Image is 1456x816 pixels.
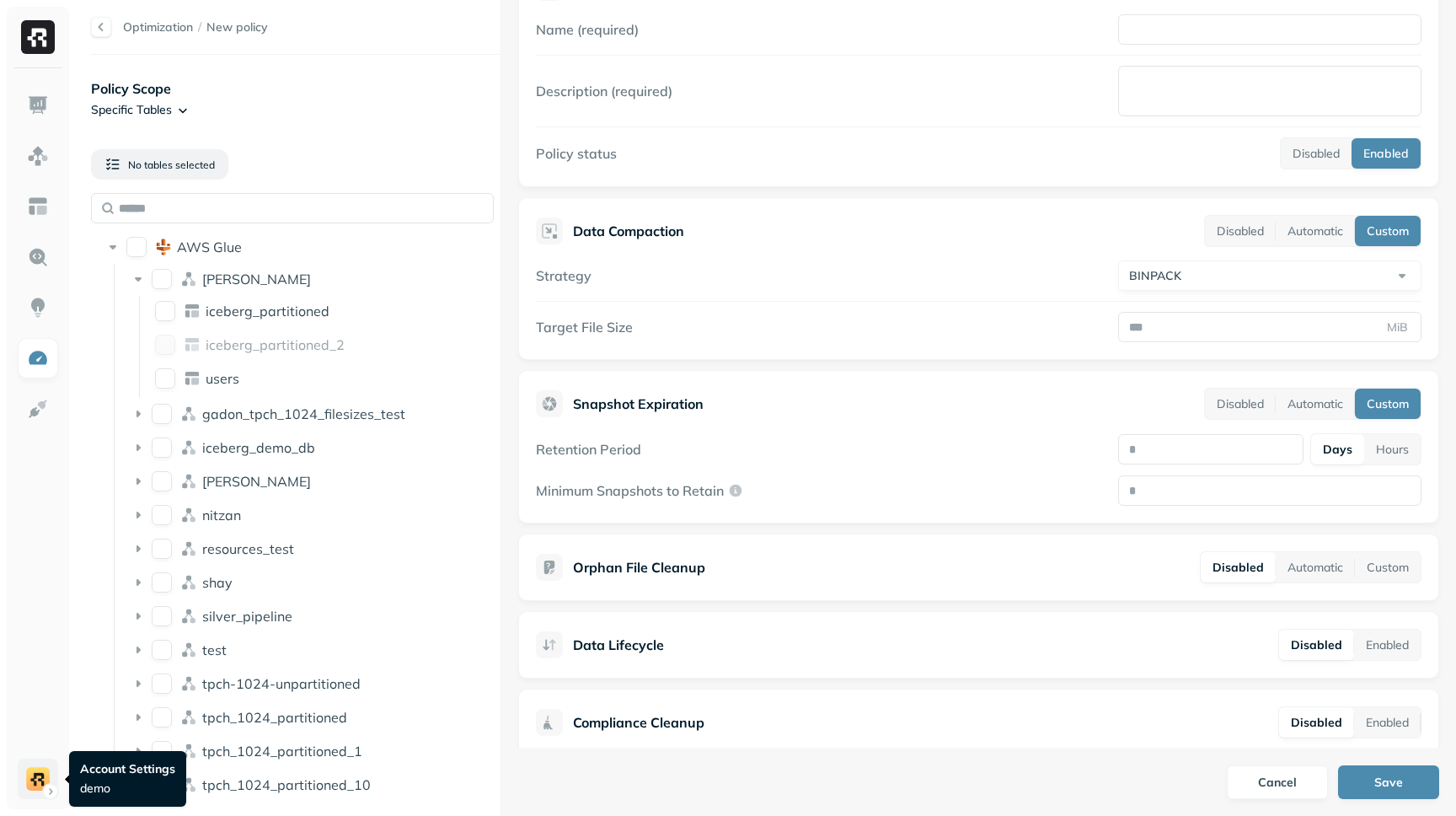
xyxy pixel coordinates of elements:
button: Save [1338,765,1439,799]
p: demo [80,781,175,797]
span: users [206,370,239,387]
p: Data Lifecycle [573,635,664,655]
button: Disabled [1201,552,1276,582]
p: Account Settings [80,761,175,777]
p: Compliance Cleanup [573,712,704,733]
div: tpch_1024_partitioned_10tpch_1024_partitioned_10 [123,771,506,798]
div: iceberg_partitionediceberg_partitioned [148,298,507,325]
p: iceberg_demo_db [202,439,315,456]
div: nitzannitzan [123,502,506,529]
p: lee [202,473,311,490]
p: tpch_1024_partitioned_10 [202,776,371,793]
span: [PERSON_NAME] [202,271,311,287]
button: Automatic [1276,389,1355,419]
img: demo [26,767,50,791]
button: Automatic [1276,216,1355,246]
button: Custom [1355,216,1421,246]
button: Enabled [1352,138,1421,169]
img: Query Explorer [27,246,49,268]
p: Data Compaction [573,221,684,241]
button: shay [152,572,172,593]
button: tpch-1024-unpartitioned [152,674,172,694]
p: test [202,642,227,658]
p: iceberg_partitioned [206,303,329,319]
p: resources_test [202,540,294,557]
p: Orphan File Cleanup [573,557,705,577]
p: iceberg_partitioned_2 [206,336,345,353]
p: Policy Scope [91,78,500,99]
span: New policy [206,19,268,35]
label: Retention Period [536,441,641,458]
button: Disabled [1205,389,1276,419]
p: Minimum Snapshots to Retain [536,482,724,499]
label: Target File Size [536,319,633,336]
img: Asset Explorer [27,196,49,217]
p: Specific Tables [91,102,172,118]
button: Disabled [1281,138,1352,169]
div: silver_pipelinesilver_pipeline [123,603,506,630]
button: Enabled [1354,707,1421,738]
p: gadon_tpch_1024_filesizes_test [202,405,405,422]
button: Enabled [1354,630,1421,660]
p: silver_pipeline [202,608,292,625]
button: users [155,368,175,389]
label: Strategy [536,267,591,284]
button: tpch_1024_partitioned_1 [152,741,172,761]
button: Custom [1355,389,1421,419]
p: tpch_1024_partitioned [202,709,347,726]
button: Disabled [1279,707,1354,738]
span: [PERSON_NAME] [202,473,311,490]
button: Disabled [1279,630,1354,660]
div: tpch-1024-unpartitionedtpch-1024-unpartitioned [123,670,506,697]
p: dean [202,271,311,287]
div: resources_testresources_test [123,535,506,562]
p: AWS Glue [177,239,242,255]
button: dean [152,269,172,289]
button: iceberg_demo_db [152,438,172,458]
div: AWS GlueAWS Glue [98,234,506,260]
button: lee [152,471,172,491]
p: tpch_1024_partitioned_1 [202,743,362,760]
p: nitzan [202,507,241,523]
button: No tables selected [91,149,228,180]
div: tpch_1024_partitionedtpch_1024_partitioned [123,704,506,731]
button: resources_test [152,539,172,559]
img: Optimization [27,347,49,369]
div: tpch_1024_partitioned_1tpch_1024_partitioned_1 [123,738,506,765]
label: Policy status [536,145,617,162]
a: Optimization [123,19,193,35]
button: Hours [1364,434,1421,464]
button: Days [1311,434,1364,464]
p: / [198,19,201,35]
span: tpch-1024-unpartitioned [202,675,361,692]
div: testtest [123,636,506,663]
img: Assets [27,145,49,167]
button: Disabled [1205,216,1276,246]
div: iceberg_partitioned_2iceberg_partitioned_2 [148,331,507,358]
button: tpch_1024_partitioned [152,707,172,727]
img: Integrations [27,398,49,420]
label: Description (required) [536,83,672,99]
button: test [152,640,172,660]
div: usersusers [148,365,507,392]
div: shayshay [123,569,506,596]
p: shay [202,574,233,591]
button: Custom [1355,552,1421,582]
nav: breadcrumb [123,19,268,35]
div: dean[PERSON_NAME] [123,266,506,293]
label: Name (required) [536,21,639,38]
img: Dashboard [27,94,49,116]
button: Cancel [1227,765,1328,799]
button: nitzan [152,505,172,525]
